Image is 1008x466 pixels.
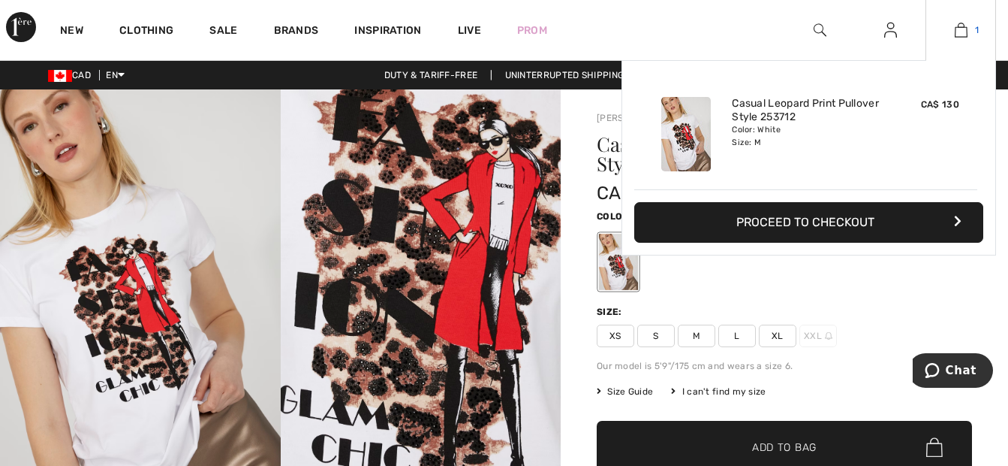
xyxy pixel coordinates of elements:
[6,12,36,42] img: 1ère Avenue
[799,325,837,347] span: XXL
[597,305,625,319] div: Size:
[597,135,910,174] h1: Casual Leopard Print Pullover Style 253712
[599,234,638,290] div: White
[48,70,72,82] img: Canadian Dollar
[119,24,173,40] a: Clothing
[597,385,653,398] span: Size Guide
[106,70,125,80] span: EN
[913,353,993,391] iframe: Opens a widget where you can chat to one of our agents
[634,202,983,243] button: Proceed to Checkout
[671,385,766,398] div: I can't find my size
[884,21,897,39] img: My Info
[975,23,979,37] span: 1
[718,325,756,347] span: L
[661,97,711,171] img: Casual Leopard Print Pullover Style 253712
[732,124,880,148] div: Color: White Size: M
[209,24,237,40] a: Sale
[597,211,632,222] span: Color:
[926,21,995,39] a: 1
[926,437,943,457] img: Bag.svg
[597,183,667,204] span: CA$ 130
[48,70,97,80] span: CAD
[955,21,967,39] img: My Bag
[597,325,634,347] span: XS
[597,113,672,123] a: [PERSON_NAME]
[921,99,959,110] span: CA$ 130
[458,23,481,38] a: Live
[814,21,826,39] img: search the website
[732,97,880,124] a: Casual Leopard Print Pullover Style 253712
[678,325,715,347] span: M
[825,332,832,340] img: ring-m.svg
[637,325,675,347] span: S
[60,24,83,40] a: New
[274,24,319,40] a: Brands
[759,325,796,347] span: XL
[517,23,547,38] a: Prom
[354,24,421,40] span: Inspiration
[752,440,817,455] span: Add to Bag
[597,359,972,373] div: Our model is 5'9"/175 cm and wears a size 6.
[872,21,909,40] a: Sign In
